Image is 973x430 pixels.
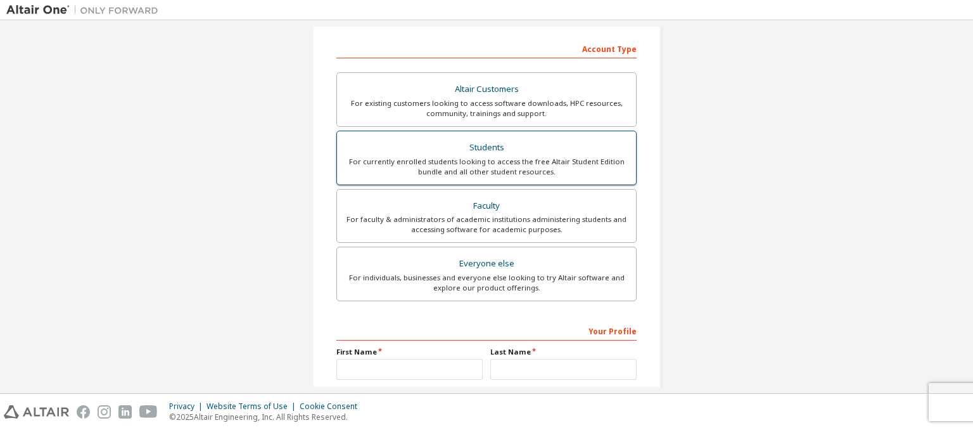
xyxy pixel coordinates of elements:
div: Privacy [169,401,207,412]
p: © 2025 Altair Engineering, Inc. All Rights Reserved. [169,412,365,422]
div: For existing customers looking to access software downloads, HPC resources, community, trainings ... [345,98,628,119]
div: Altair Customers [345,81,628,98]
label: Last Name [490,347,637,357]
div: Cookie Consent [300,401,365,412]
div: Faculty [345,197,628,215]
img: youtube.svg [139,405,158,419]
div: Everyone else [345,255,628,273]
img: facebook.svg [77,405,90,419]
div: For currently enrolled students looking to access the free Altair Student Edition bundle and all ... [345,157,628,177]
div: Your Profile [336,320,637,341]
div: Website Terms of Use [207,401,300,412]
div: Account Type [336,38,637,58]
img: linkedin.svg [118,405,132,419]
img: instagram.svg [98,405,111,419]
div: For individuals, businesses and everyone else looking to try Altair software and explore our prod... [345,273,628,293]
img: Altair One [6,4,165,16]
label: First Name [336,347,483,357]
div: For faculty & administrators of academic institutions administering students and accessing softwa... [345,214,628,235]
div: Students [345,139,628,157]
img: altair_logo.svg [4,405,69,419]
